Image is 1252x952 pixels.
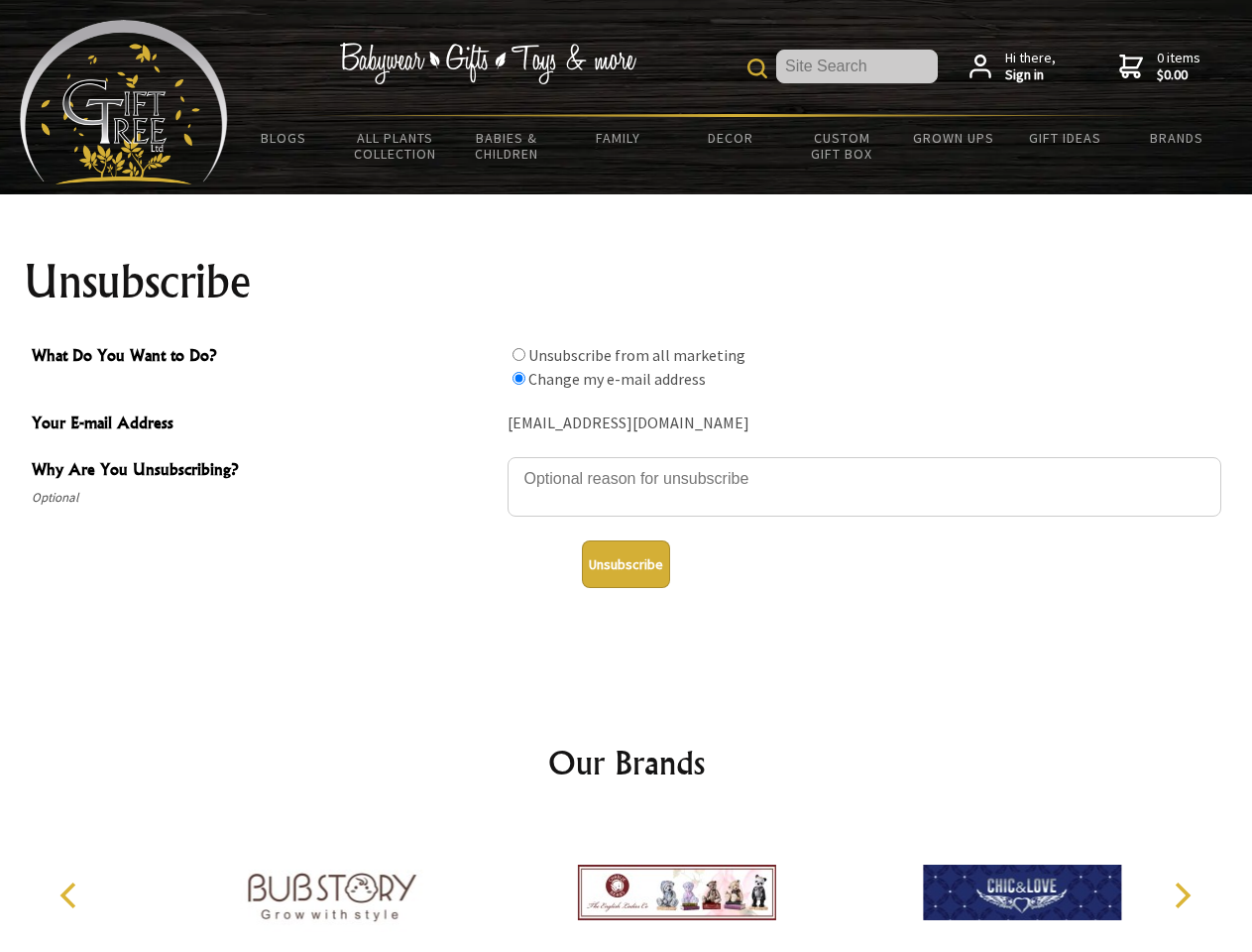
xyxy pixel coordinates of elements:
[32,457,498,486] span: Why Are You Unsubscribing?
[1005,66,1056,84] strong: Sign in
[1157,49,1200,84] span: 0 items
[786,117,898,175] a: Custom Gift Box
[528,345,745,365] label: Unsubscribe from all marketing
[969,50,1056,84] a: Hi there,Sign in
[1119,50,1200,84] a: 0 items$0.00
[776,50,938,83] input: Site Search
[20,20,228,184] img: Babyware - Gifts - Toys and more...
[1160,874,1203,917] button: Next
[40,739,1213,786] h2: Our Brands
[50,874,93,917] button: Previous
[674,117,786,159] a: Decor
[228,117,340,159] a: BLOGS
[32,411,498,439] span: Your E-mail Address
[32,486,498,510] span: Optional
[582,540,670,588] button: Unsubscribe
[32,343,498,372] span: What Do You Want to Do?
[508,457,1221,517] textarea: Why Are You Unsubscribing?
[512,348,525,361] input: What Do You Want to Do?
[24,258,1229,305] h1: Unsubscribe
[897,117,1009,159] a: Grown Ups
[563,117,675,159] a: Family
[1009,117,1121,159] a: Gift Ideas
[1157,66,1200,84] strong: $0.00
[1121,117,1233,159] a: Brands
[451,117,563,175] a: Babies & Children
[747,59,767,78] img: product search
[528,369,706,389] label: Change my e-mail address
[340,117,452,175] a: All Plants Collection
[1005,50,1056,84] span: Hi there,
[339,43,636,84] img: Babywear - Gifts - Toys & more
[512,372,525,385] input: What Do You Want to Do?
[508,409,1221,439] div: [EMAIL_ADDRESS][DOMAIN_NAME]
